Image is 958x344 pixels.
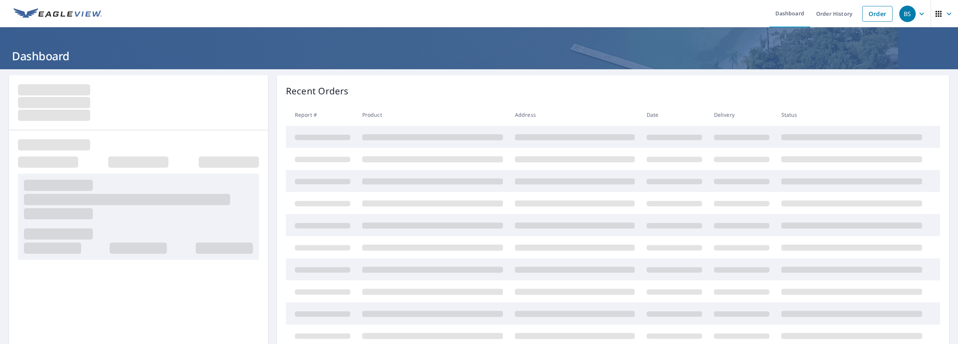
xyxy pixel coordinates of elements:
[509,104,641,126] th: Address
[641,104,708,126] th: Date
[775,104,928,126] th: Status
[899,6,916,22] div: BS
[9,48,949,64] h1: Dashboard
[286,104,356,126] th: Report #
[708,104,775,126] th: Delivery
[13,8,102,19] img: EV Logo
[286,84,349,98] p: Recent Orders
[862,6,893,22] a: Order
[356,104,509,126] th: Product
